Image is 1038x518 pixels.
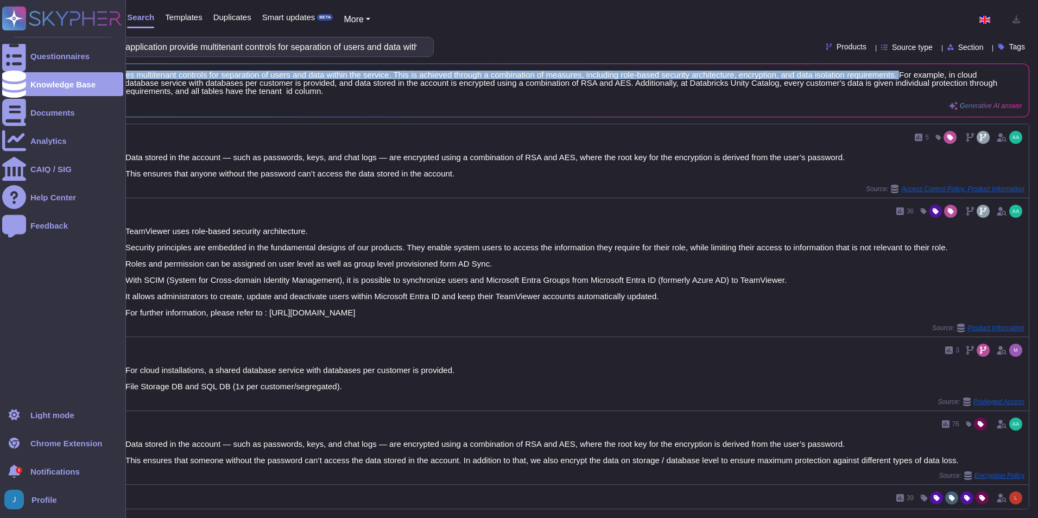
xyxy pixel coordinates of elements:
img: en [979,16,990,24]
span: Tags [1009,43,1025,50]
a: Questionnaires [2,44,123,68]
span: Section [958,43,984,51]
span: Smart updates [262,13,315,21]
span: Notifications [30,468,80,476]
div: Help Center [30,193,76,201]
span: Source type [892,43,933,51]
div: Analytics [30,137,67,145]
span: Source: [932,324,1024,332]
img: user [1009,491,1022,504]
input: Search a question or template... [43,37,422,56]
span: Encryption Policy [974,472,1024,479]
span: 39 [907,495,914,501]
div: Feedback [30,222,68,230]
span: Access Control Policy, Product Information [901,186,1024,192]
a: Knowledge Base [2,72,123,96]
button: user [2,488,31,511]
img: user [1009,205,1022,218]
a: Analytics [2,129,123,153]
div: Chrome Extension [30,439,103,447]
a: Help Center [2,185,123,209]
div: Questionnaires [30,52,90,60]
div: Documents [30,109,75,117]
span: Source: [939,471,1024,480]
div: 1 [16,467,22,473]
span: Generative AI answer [960,103,1022,109]
img: user [1009,131,1022,144]
img: user [1009,344,1022,357]
span: 76 [952,421,959,427]
a: Chrome Extension [2,431,123,455]
div: CAIQ / SIG [30,165,72,173]
div: BETA [317,14,333,21]
div: For cloud installations, a shared database service with databases per customer is provided. File ... [125,366,1024,390]
span: Templates [165,13,202,21]
a: Documents [2,100,123,124]
span: Source: [938,397,1024,406]
div: Data stored in the account — such as passwords, keys, and chat logs — are encrypted using a combi... [125,153,1024,178]
span: 3 [955,347,959,353]
span: 36 [907,208,914,214]
span: More [344,15,363,24]
span: Yes, the system provides multitenant controls for separation of users and data within the service... [44,71,1022,95]
a: CAIQ / SIG [2,157,123,181]
span: Profile [31,496,57,504]
span: Product Information [967,325,1024,331]
div: Knowledge Base [30,80,96,89]
div: Data stored in the account — such as passwords, keys, and chat logs — are encrypted using a combi... [125,440,1024,464]
span: Duplicates [213,13,251,21]
span: Privileged Access [973,399,1024,405]
a: Feedback [2,213,123,237]
span: Source: [866,185,1024,193]
span: Search [127,13,154,21]
div: Light mode [30,411,74,419]
div: TeamViewer uses role-based security architecture. Security principles are embedded in the fundame... [125,227,1024,317]
button: More [344,13,370,26]
img: user [1009,418,1022,431]
span: Products [837,43,866,50]
span: 5 [925,134,929,141]
img: user [4,490,24,509]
